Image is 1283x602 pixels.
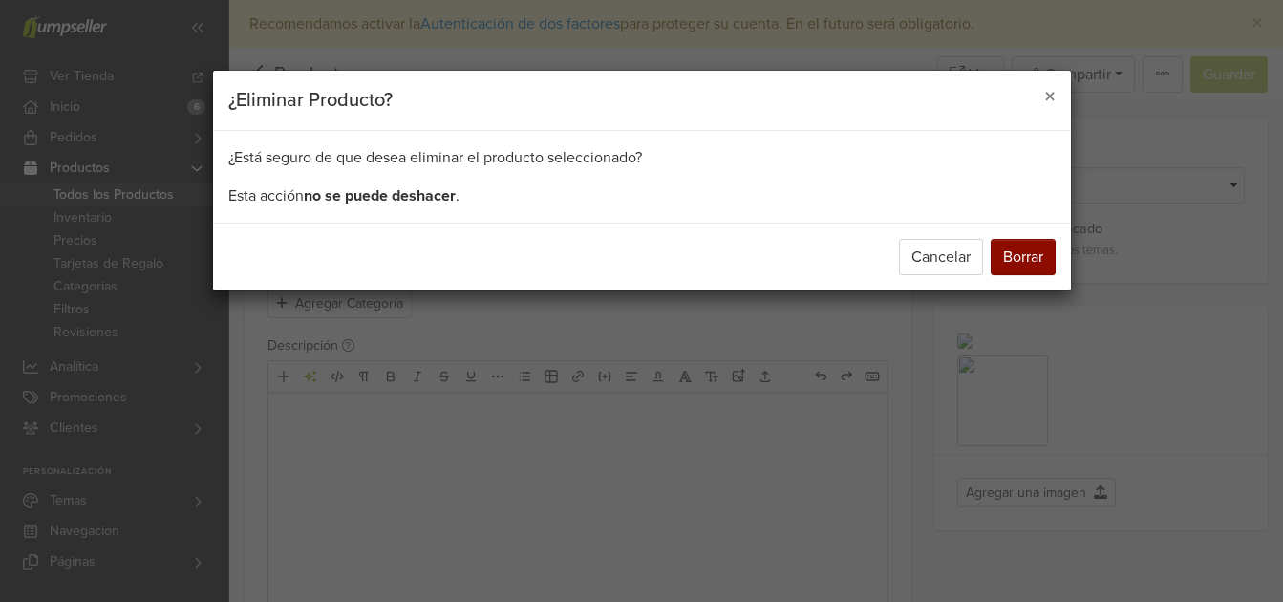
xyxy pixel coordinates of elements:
p: ¿Está seguro de que desea eliminar el producto seleccionado? [228,146,1056,169]
button: Borrar [991,239,1056,275]
button: Close [1029,71,1071,124]
button: Cancelar [899,239,983,275]
span: × [1044,83,1056,111]
b: no se puede deshacer [304,186,456,205]
h5: ¿Eliminar Producto? [228,86,393,115]
span: Esta acción . [228,186,460,205]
